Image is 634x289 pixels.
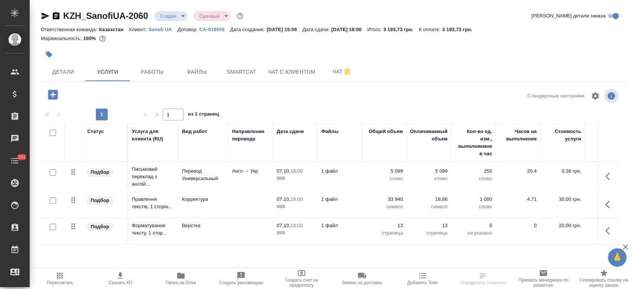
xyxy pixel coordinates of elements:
p: 0,36 грн. [544,167,581,175]
p: Ответственная команда: [41,27,99,32]
button: 0.00 UAH; [98,34,107,43]
div: Вид работ [182,128,207,135]
p: Подбор [91,197,109,204]
div: Часов на выполнение [500,128,537,143]
a: CA-019558 [199,26,230,32]
p: 100% [83,36,98,41]
span: 101 [13,153,30,161]
p: Маржинальность: [41,36,83,41]
button: Скопировать ссылку для ЯМессенджера [41,11,50,20]
a: KZH_SanofiUA-2060 [63,11,148,21]
p: 13 [366,222,403,229]
p: 2025 [277,175,314,182]
p: 1 файл [321,167,358,175]
p: 0 % [589,222,626,229]
span: Smartcat [224,67,259,77]
span: Заявка на доставку [342,280,382,285]
p: Договор: [178,27,199,32]
p: Корректура [182,196,225,203]
button: Скопировать ссылку [52,11,61,20]
span: Пересчитать [47,280,73,285]
span: Скачать КП [108,280,132,285]
div: Стоимость услуги [544,128,581,143]
p: 30,00 грн. [544,196,581,203]
span: Услуги [90,67,126,77]
button: Скачать КП [90,268,151,289]
button: Создать рекламацию [211,268,272,289]
span: Детали [45,67,81,77]
p: 250 [455,167,492,175]
p: Казахстан [99,27,129,32]
button: Определить тематику [453,268,513,289]
p: страница [410,229,448,237]
p: Итого: [367,27,383,32]
div: Файлы [321,128,338,135]
p: символ [366,203,403,210]
p: 2025 [277,229,314,237]
div: Услуга для клиента (RU) [132,128,175,143]
td: 0 [496,218,540,244]
p: 5 099 [366,167,403,175]
span: Добавить Todo [407,280,438,285]
p: 07.10, [277,223,290,228]
button: Заявка на доставку [332,268,393,289]
button: Создать счет на предоплату [272,268,332,289]
p: 18,86 [410,196,448,203]
p: Подбор [91,223,109,230]
p: 20,00 грн. [544,222,581,229]
div: Создан [194,11,231,21]
div: Скидка / наценка [589,128,626,143]
p: 18:00 [290,168,303,174]
a: 101 [2,152,28,170]
p: Письмовий переклад з англій... [132,166,175,188]
div: Создан [154,11,188,21]
p: 0 % [589,167,626,175]
button: Добавить тэг [41,46,57,63]
span: Чат [324,67,360,76]
span: 🙏 [611,250,624,265]
p: Правлення текстів, 1 сторін... [132,196,175,210]
div: Дата сдачи [277,128,304,135]
p: 2025 [277,203,314,210]
button: Скопировать ссылку на оценку заказа [573,268,634,289]
button: Добавить услугу [43,87,63,102]
p: 13 [410,222,448,229]
span: Создать рекламацию [219,280,263,285]
svg: Отписаться [343,67,352,76]
button: Папка на Drive [150,268,211,289]
span: Определить тематику [461,280,505,285]
button: Призвать менеджера по развитию [513,268,574,289]
p: 0 [455,222,492,229]
p: Дата создания: [230,27,267,32]
span: Чат с клиентом [268,67,315,77]
button: Создан [158,13,179,19]
span: Скопировать ссылку на оценку заказа [578,278,630,288]
p: 18:00 [290,196,303,202]
p: К оплате: [419,27,442,32]
div: Статус [87,128,104,135]
button: Показать кнопки [601,222,619,240]
div: Общий объем [369,128,403,135]
span: [PERSON_NAME] детали заказа [531,12,605,20]
p: CA-019558 [199,27,230,32]
button: Доп статусы указывают на важность/срочность заказа [235,11,245,21]
button: Добавить Todo [392,268,453,289]
p: 1 000 [455,196,492,203]
button: Показать кнопки [601,167,619,185]
p: слово [366,175,403,182]
p: Верстка [182,222,225,229]
p: 1 файл [321,196,358,203]
p: 07.10, [277,168,290,174]
button: 🙏 [608,248,627,267]
div: Оплачиваемый объем [410,128,448,143]
p: Форматування тексту, 1 стор... [132,222,175,237]
p: слово [455,175,492,182]
p: Англ → Укр [232,167,269,175]
p: 18:00 [290,223,303,228]
p: [DATE] 15:06 [267,27,303,32]
p: не указано [455,229,492,237]
p: 07.10, [277,196,290,202]
button: Пересчитать [30,268,90,289]
div: Направление перевода [232,128,269,143]
td: 20.4 [496,164,540,190]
